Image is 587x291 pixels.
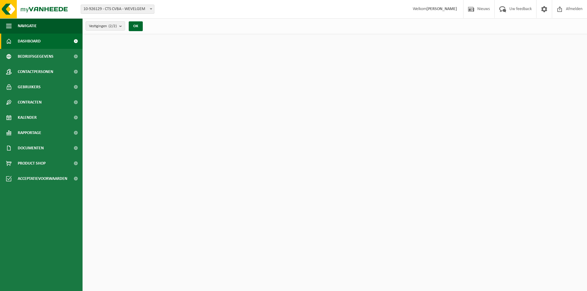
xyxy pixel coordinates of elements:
[18,156,46,171] span: Product Shop
[18,18,37,34] span: Navigatie
[18,171,67,186] span: Acceptatievoorwaarden
[86,21,125,31] button: Vestigingen(2/2)
[109,24,117,28] count: (2/2)
[129,21,143,31] button: OK
[89,22,117,31] span: Vestigingen
[3,278,102,291] iframe: chat widget
[81,5,154,14] span: 10-926129 - CTS CVBA - WEVELGEM
[18,95,42,110] span: Contracten
[18,34,41,49] span: Dashboard
[18,140,44,156] span: Documenten
[81,5,154,13] span: 10-926129 - CTS CVBA - WEVELGEM
[18,125,41,140] span: Rapportage
[426,7,457,11] strong: [PERSON_NAME]
[18,79,41,95] span: Gebruikers
[18,64,53,79] span: Contactpersonen
[18,49,54,64] span: Bedrijfsgegevens
[18,110,37,125] span: Kalender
